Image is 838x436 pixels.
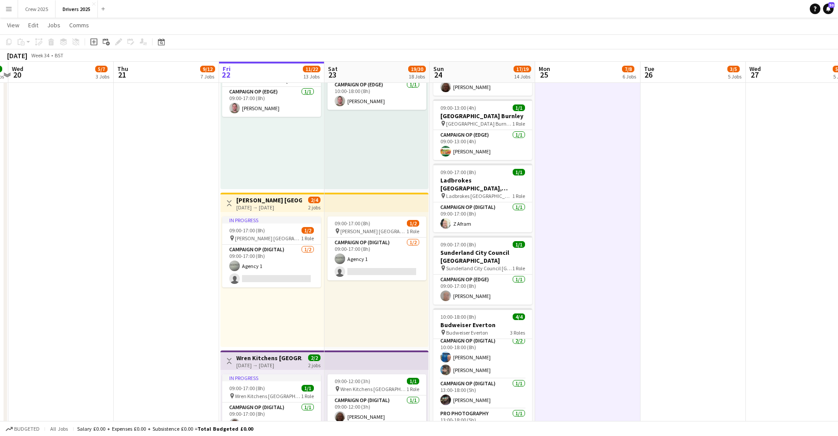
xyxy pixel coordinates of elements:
[14,426,40,432] span: Budgeted
[56,0,98,18] button: Drivers 2025
[823,4,834,14] a: 50
[66,19,93,31] a: Comms
[18,0,56,18] button: Crew 2025
[55,52,63,59] div: BST
[4,424,41,434] button: Budgeted
[4,19,23,31] a: View
[7,21,19,29] span: View
[44,19,64,31] a: Jobs
[29,52,51,59] span: Week 34
[28,21,38,29] span: Edit
[7,51,27,60] div: [DATE]
[828,2,834,8] span: 50
[48,425,70,432] span: All jobs
[197,425,253,432] span: Total Budgeted £0.00
[25,19,42,31] a: Edit
[69,21,89,29] span: Comms
[77,425,253,432] div: Salary £0.00 + Expenses £0.00 + Subsistence £0.00 =
[47,21,60,29] span: Jobs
